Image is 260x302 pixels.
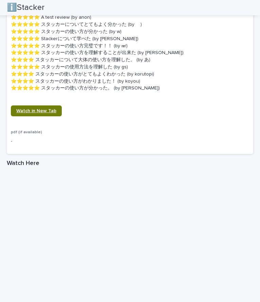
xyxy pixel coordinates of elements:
[7,3,44,13] h2: ℹ️Stacker
[11,130,42,134] span: pdf (if available)
[11,7,249,92] p: 4.5 Stars overall (11 votes) ⭐️⭐️⭐️⭐️⭐️ A test review (by anon) ⭐️⭐️⭐️⭐️⭐️ スタッカーについてとてもよく分かった (by...
[11,105,62,116] a: Watch in New Tab
[11,138,249,145] p: -
[16,108,56,113] span: Watch in New Tab
[7,160,253,168] h1: Watch Here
